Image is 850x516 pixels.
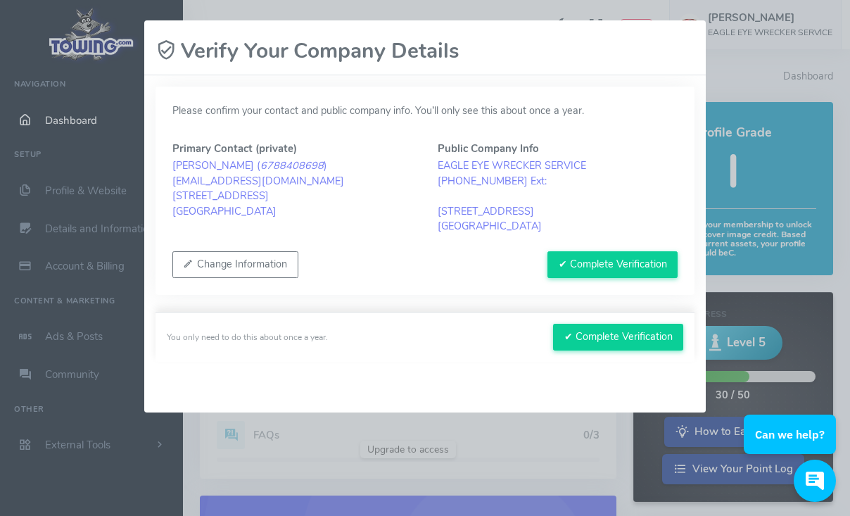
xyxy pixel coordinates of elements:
[553,324,683,351] button: ✔ Complete Verification
[547,251,678,278] button: ✔ Complete Verification
[172,143,412,154] h5: Primary Contact (private)
[172,251,298,278] button: Change Information
[727,376,850,516] iframe: Conversations
[167,331,328,344] div: You only need to do this about once a year.
[156,39,459,63] h2: Verify Your Company Details
[438,158,678,234] blockquote: EAGLE EYE WRECKER SERVICE [PHONE_NUMBER] Ext: [STREET_ADDRESS] [GEOGRAPHIC_DATA]
[438,143,678,154] h5: Public Company Info
[172,103,678,119] p: Please confirm your contact and public company info. You’ll only see this about once a year.
[260,158,324,172] em: 6788408698
[172,158,412,219] blockquote: [PERSON_NAME] ( ) [EMAIL_ADDRESS][DOMAIN_NAME] [STREET_ADDRESS] [GEOGRAPHIC_DATA]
